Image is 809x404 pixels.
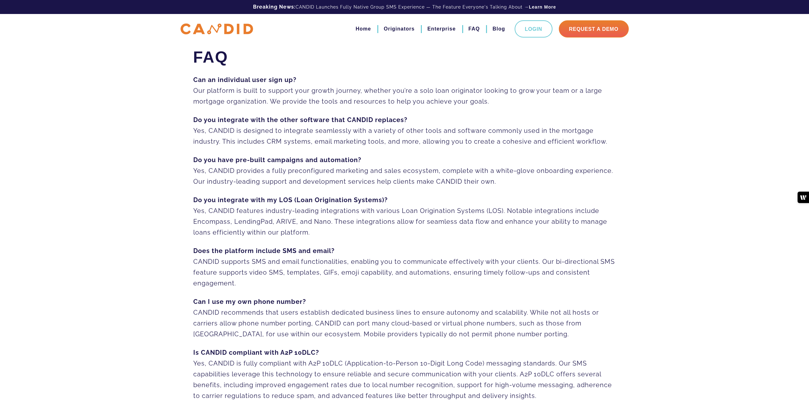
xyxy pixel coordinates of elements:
[427,24,456,34] a: Enterprise
[253,4,296,10] b: Breaking News:
[384,24,415,34] a: Originators
[193,154,616,187] p: Yes, CANDID provides a fully preconfigured marketing and sales ecosystem, complete with a white-g...
[193,347,616,401] p: Yes, CANDID is fully compliant with A2P 10DLC (Application-to-Person 10-Digit Long Code) messagin...
[559,20,629,38] a: Request A Demo
[193,76,297,84] strong: Can an individual user sign up?
[193,156,361,164] strong: Do you have pre-built campaigns and automation?
[193,196,388,204] strong: Do you integrate with my LOS (Loan Origination Systems)?
[193,74,616,107] p: Our platform is built to support your growth journey, whether you’re a solo loan originator looki...
[193,245,616,289] p: CANDID supports SMS and email functionalities, enabling you to communicate effectively with your ...
[193,349,319,356] strong: Is CANDID compliant with A2P 10DLC?
[193,116,408,124] strong: Do you integrate with the other software that CANDID replaces?
[181,24,253,35] img: CANDID APP
[193,114,616,147] p: Yes, CANDID is designed to integrate seamlessly with a variety of other tools and software common...
[193,195,616,238] p: Yes, CANDID features industry-leading integrations with various Loan Origination Systems (LOS). N...
[193,48,616,67] h1: FAQ
[193,298,306,305] strong: Can I use my own phone number?
[356,24,371,34] a: Home
[469,24,480,34] a: FAQ
[193,296,616,339] p: CANDID recommends that users establish dedicated business lines to ensure autonomy and scalabilit...
[515,20,552,38] a: Login
[492,24,505,34] a: Blog
[529,4,556,10] a: Learn More
[193,247,335,255] strong: Does the platform include SMS and email?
